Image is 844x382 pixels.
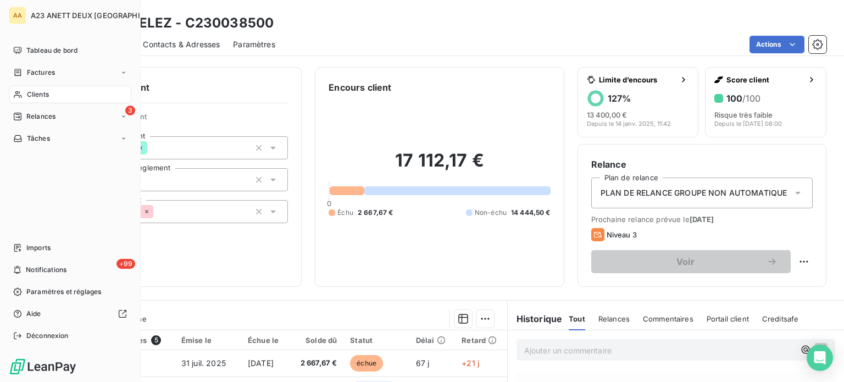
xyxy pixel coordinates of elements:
img: Logo LeanPay [9,358,77,375]
span: Déconnexion [26,331,69,341]
span: Prochaine relance prévue le [591,215,813,224]
span: 2 667,67 € [295,358,337,369]
div: Retard [462,336,500,345]
div: Statut [350,336,403,345]
h6: Relance [591,158,813,171]
span: Tout [569,314,585,323]
button: Limite d’encours127%13 400,00 €Depuis le 14 janv. 2025, 11:42 [578,67,699,137]
button: Voir [591,250,791,273]
div: Émise le [181,336,235,345]
div: Délai [416,336,448,345]
div: Échue le [248,336,282,345]
span: Non-échu [475,208,507,218]
span: Aide [26,309,41,319]
span: 0 [327,199,331,208]
span: 31 juil. 2025 [181,358,226,368]
h6: 127 % [608,93,631,104]
span: Clients [27,90,49,99]
span: Depuis le [DATE] 08:00 [714,120,782,127]
span: Paramètres [233,39,275,50]
span: Niveau 3 [607,230,637,239]
span: /100 [742,93,760,104]
span: Paramètres et réglages [26,287,101,297]
span: Limite d’encours [599,75,675,84]
h6: Encours client [329,81,391,94]
span: Risque très faible [714,110,773,119]
div: Open Intercom Messenger [807,345,833,371]
button: Actions [749,36,804,53]
h3: MONDELEZ - C230038500 [97,13,274,33]
input: Ajouter une valeur [153,207,162,217]
span: [DATE] [690,215,714,224]
span: Commentaires [643,314,693,323]
span: 3 [125,106,135,115]
span: Voir [604,257,767,266]
h6: Informations client [66,81,288,94]
button: Score client100/100Risque très faibleDepuis le [DATE] 08:00 [705,67,826,137]
span: A23 ANETT DEUX [GEOGRAPHIC_DATA] [31,11,170,20]
span: 13 400,00 € [587,110,627,119]
span: Creditsafe [762,314,799,323]
span: +99 [116,259,135,269]
a: Aide [9,305,131,323]
span: Tableau de bord [26,46,77,56]
span: Propriétés Client [88,112,288,128]
h6: Historique [508,312,563,325]
input: Ajouter une valeur [147,143,156,153]
span: 2 667,67 € [358,208,393,218]
span: +21 j [462,358,479,368]
span: Tâches [27,134,50,143]
span: PLAN DE RELANCE GROUPE NON AUTOMATIQUE [601,187,787,198]
span: 14 444,50 € [511,208,551,218]
span: [DATE] [248,358,274,368]
h6: 100 [726,93,760,104]
span: Portail client [707,314,749,323]
span: Imports [26,243,51,253]
span: 67 j [416,358,430,368]
span: échue [350,355,383,372]
div: Solde dû [295,336,337,345]
span: Échu [337,208,353,218]
span: Relances [598,314,630,323]
span: Notifications [26,265,66,275]
span: Factures [27,68,55,77]
span: Contacts & Adresses [143,39,220,50]
div: AA [9,7,26,24]
h2: 17 112,17 € [329,150,550,182]
span: Score client [726,75,803,84]
span: Relances [26,112,55,121]
span: 5 [151,335,161,345]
